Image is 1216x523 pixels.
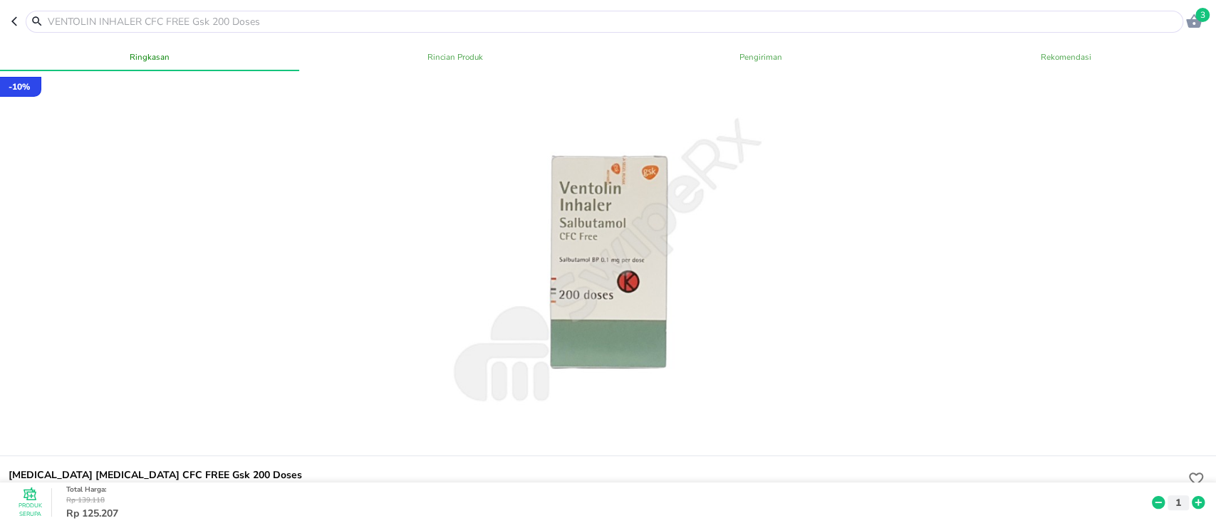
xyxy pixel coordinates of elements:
span: Rekomendasi [922,50,1210,64]
p: 1 [1172,495,1185,510]
span: 3 [1195,8,1210,22]
button: 1 [1168,495,1189,510]
input: VENTOLIN INHALER CFC FREE Gsk 200 Doses [46,14,1180,29]
button: Produk Serupa [16,489,44,517]
p: Total Harga : [66,485,1149,495]
p: - 10 % [9,80,30,93]
span: Ringkasan [6,50,294,64]
span: Pengiriman [617,50,905,64]
button: 3 [1183,11,1205,32]
p: Rp 139.118 [66,495,1149,506]
h6: [MEDICAL_DATA] [MEDICAL_DATA] CFC FREE Gsk 200 Doses [9,467,1185,483]
p: Rp 125.207 [66,506,1149,521]
p: Produk Serupa [16,502,44,519]
span: Rincian Produk [311,50,600,64]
